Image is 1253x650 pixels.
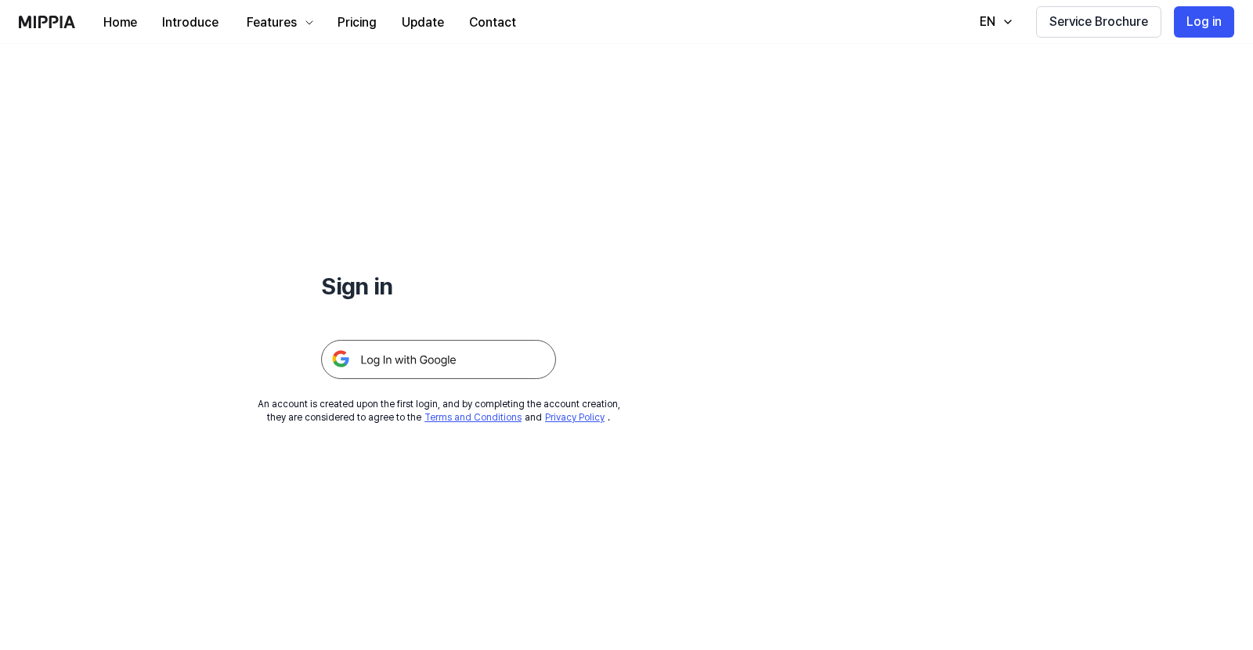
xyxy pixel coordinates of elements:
[150,7,231,38] button: Introduce
[321,269,556,302] h1: Sign in
[325,7,389,38] button: Pricing
[258,398,620,424] div: An account is created upon the first login, and by completing the account creation, they are cons...
[977,13,998,31] div: EN
[231,7,325,38] button: Features
[389,7,457,38] button: Update
[389,1,457,44] a: Update
[244,13,300,32] div: Features
[424,412,522,423] a: Terms and Conditions
[1174,6,1234,38] button: Log in
[91,7,150,38] button: Home
[321,340,556,379] img: 구글 로그인 버튼
[545,412,605,423] a: Privacy Policy
[457,7,529,38] button: Contact
[964,6,1024,38] button: EN
[19,16,75,28] img: logo
[1036,6,1161,38] button: Service Brochure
